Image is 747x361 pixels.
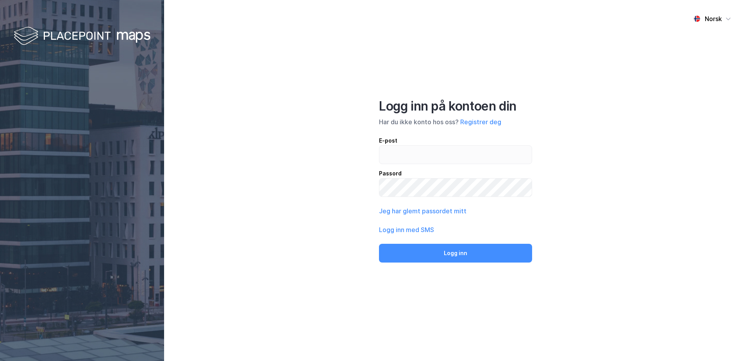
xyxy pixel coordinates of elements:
button: Jeg har glemt passordet mitt [379,206,466,216]
img: logo-white.f07954bde2210d2a523dddb988cd2aa7.svg [14,25,150,48]
div: Har du ikke konto hos oss? [379,117,532,127]
button: Registrer deg [460,117,501,127]
div: Passord [379,169,532,178]
div: Logg inn på kontoen din [379,98,532,114]
div: E-post [379,136,532,145]
button: Logg inn med SMS [379,225,434,234]
div: Norsk [705,14,722,23]
button: Logg inn [379,244,532,263]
